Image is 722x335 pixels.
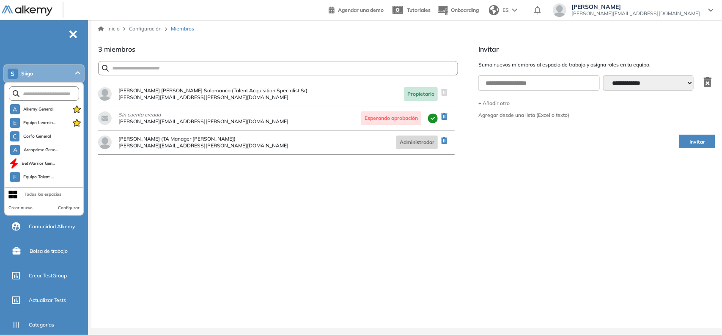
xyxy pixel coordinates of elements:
[23,106,54,113] span: Alkemy General
[571,3,700,10] span: [PERSON_NAME]
[29,272,67,280] span: Crear TestGroup
[58,205,80,211] button: Configurar
[437,1,479,19] button: Onboarding
[98,45,102,53] span: 3
[329,4,384,14] a: Agendar una demo
[2,6,52,16] img: Logo
[13,147,17,153] span: A
[29,321,54,329] span: Categorías
[118,136,288,141] span: [PERSON_NAME] (TA Manager [PERSON_NAME])
[23,119,56,126] span: Equipo Learnin...
[679,135,715,148] button: Invitar
[29,223,75,230] span: Comunidad Alkemy
[118,88,307,93] span: [PERSON_NAME] [PERSON_NAME] Salamanca (Talent Acquisition Specialist Sr)
[489,5,499,15] img: world
[104,45,135,53] span: miembros
[23,174,54,180] span: Equipo Talent ...
[451,7,479,13] span: Onboarding
[118,95,307,100] span: [PERSON_NAME][EMAIL_ADDRESS][PERSON_NAME][DOMAIN_NAME]
[512,8,517,12] img: arrow
[502,6,509,14] span: ES
[22,160,55,167] span: BetWarrior Gen...
[118,112,288,117] span: Sin cuenta creada
[571,10,700,17] span: [PERSON_NAME][EMAIL_ADDRESS][DOMAIN_NAME]
[404,87,438,101] span: Propietario
[118,119,288,124] span: [PERSON_NAME][EMAIL_ADDRESS][PERSON_NAME][DOMAIN_NAME]
[11,70,15,77] span: S
[361,111,421,125] span: Esperando aprobación
[98,25,120,33] a: Inicio
[129,25,162,32] span: Configuración
[25,191,61,198] div: Todos los espacios
[13,106,17,113] span: A
[478,44,715,54] span: Invitar
[396,136,438,149] span: Administrador
[478,101,715,106] button: + Añadir otro
[13,133,17,140] span: C
[13,174,16,180] span: E
[118,143,288,148] span: [PERSON_NAME][EMAIL_ADDRESS][PERSON_NAME][DOMAIN_NAME]
[21,70,33,77] span: Siigo
[8,205,33,211] button: Crear nuevo
[23,147,58,153] span: Arcoprime Gene...
[13,119,16,126] span: E
[571,238,722,335] div: Widget de chat
[338,7,384,13] span: Agendar una demo
[171,25,194,33] span: Miembros
[23,133,51,140] span: Corfo General
[689,138,705,146] span: Invitar
[571,238,722,335] iframe: Chat Widget
[30,247,68,255] span: Bolsa de trabajo
[29,296,66,304] span: Actualizar Tests
[407,7,431,13] span: Tutoriales
[478,61,715,69] span: Suma nuevos miembros al espacio de trabajo y asigna roles en tu equipo.
[478,113,569,118] div: Agregar desde una lista (Excel o texto)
